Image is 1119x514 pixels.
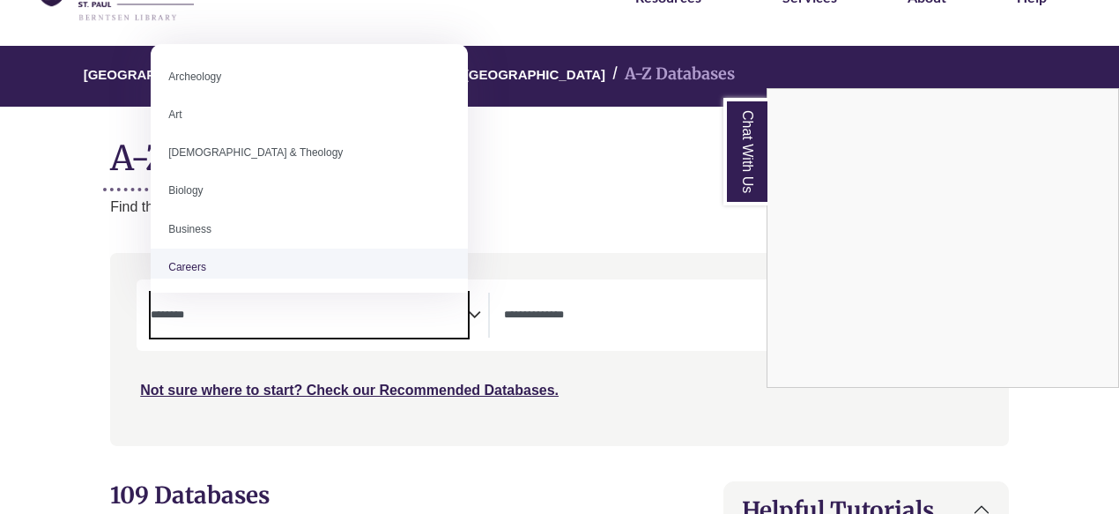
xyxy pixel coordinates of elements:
a: Chat With Us [723,98,767,205]
li: Art [151,96,467,134]
div: Chat With Us [767,88,1119,388]
li: [DEMOGRAPHIC_DATA] & Theology [151,134,467,172]
li: Biology [151,172,467,210]
li: Careers [151,249,467,287]
li: Archeology [151,58,467,96]
iframe: Chat Widget [767,89,1118,387]
li: Business [151,211,467,249]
